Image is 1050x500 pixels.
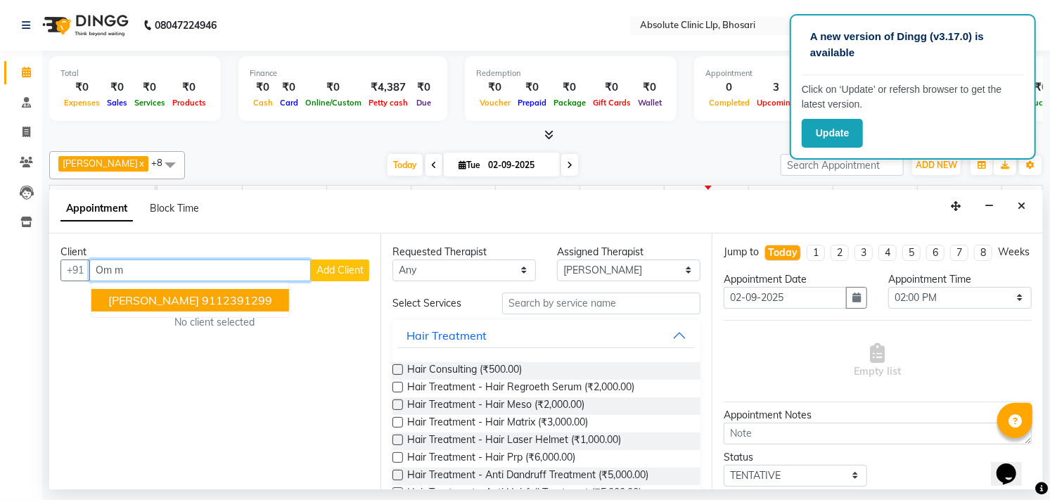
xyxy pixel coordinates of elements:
[250,98,276,108] span: Cash
[250,68,436,79] div: Finance
[413,98,435,108] span: Due
[407,450,575,468] span: Hair Treatment - Hair Prp (₹6,000.00)
[878,245,897,261] li: 4
[94,315,335,330] div: No client selected
[514,98,550,108] span: Prepaid
[60,68,210,79] div: Total
[991,444,1036,486] iframe: chat widget
[250,79,276,96] div: ₹0
[888,272,1032,287] div: Appointment Time
[634,98,665,108] span: Wallet
[476,98,514,108] span: Voucher
[365,98,411,108] span: Petty cash
[411,79,436,96] div: ₹0
[476,79,514,96] div: ₹0
[550,79,589,96] div: ₹0
[327,188,372,209] a: 9:00 AM
[912,155,961,175] button: ADD NEW
[833,188,878,209] a: 3:00 PM
[169,98,210,108] span: Products
[724,287,847,309] input: yyyy-mm-dd
[753,98,799,108] span: Upcoming
[854,245,873,261] li: 3
[150,202,199,214] span: Block Time
[589,98,634,108] span: Gift Cards
[103,98,131,108] span: Sales
[634,79,665,96] div: ₹0
[918,188,962,209] a: 4:00 PM
[388,154,423,176] span: Today
[484,155,554,176] input: 2025-09-02
[550,98,589,108] span: Package
[705,79,753,96] div: 0
[155,6,217,45] b: 08047224946
[1002,188,1046,209] a: 5:00 PM
[854,343,902,379] span: Empty list
[411,188,462,209] a: 10:00 AM
[810,29,1016,60] p: A new version of Dingg (v3.17.0) is available
[1011,195,1032,217] button: Close
[60,245,369,259] div: Client
[382,296,492,311] div: Select Services
[476,68,665,79] div: Redemption
[998,245,1030,259] div: Weeks
[950,245,968,261] li: 7
[724,272,867,287] div: Appointment Date
[311,259,369,281] button: Add Client
[138,158,144,169] a: x
[724,408,1032,423] div: Appointment Notes
[169,79,210,96] div: ₹0
[60,259,90,281] button: +91
[103,79,131,96] div: ₹0
[63,158,138,169] span: [PERSON_NAME]
[302,98,365,108] span: Online/Custom
[276,79,302,96] div: ₹0
[131,79,169,96] div: ₹0
[365,79,411,96] div: ₹4,387
[407,380,634,397] span: Hair Treatment - Hair Regroeth Serum (₹2,000.00)
[753,79,799,96] div: 3
[502,293,700,314] input: Search by service name
[276,98,302,108] span: Card
[151,157,173,168] span: +8
[902,245,921,261] li: 5
[36,6,132,45] img: logo
[705,98,753,108] span: Completed
[89,259,311,281] input: Search by Name/Mobile/Email/Code
[580,188,630,209] a: 12:00 PM
[158,188,203,209] a: 7:00 AM
[392,245,536,259] div: Requested Therapist
[705,68,880,79] div: Appointment
[781,154,904,176] input: Search Appointment
[665,188,709,209] a: 1:00 PM
[802,82,1024,112] p: Click on ‘Update’ or refersh browser to get the latest version.
[514,79,550,96] div: ₹0
[407,415,588,432] span: Hair Treatment - Hair Matrix (₹3,000.00)
[496,188,546,209] a: 11:00 AM
[455,160,484,170] span: Tue
[60,79,103,96] div: ₹0
[768,245,798,260] div: Today
[724,450,867,465] div: Status
[802,119,863,148] button: Update
[589,79,634,96] div: ₹0
[407,468,648,485] span: Hair Treatment - Anti Dandruff Treatment (₹5,000.00)
[202,293,272,307] ngb-highlight: 9112391299
[108,293,199,307] span: [PERSON_NAME]
[406,327,487,344] div: Hair Treatment
[974,245,992,261] li: 8
[916,160,957,170] span: ADD NEW
[831,245,849,261] li: 2
[302,79,365,96] div: ₹0
[398,323,695,348] button: Hair Treatment
[407,432,621,450] span: Hair Treatment - Hair Laser Helmet (₹1,000.00)
[749,188,793,209] a: 2:00 PM
[926,245,945,261] li: 6
[131,98,169,108] span: Services
[724,245,759,259] div: Jump to
[807,245,825,261] li: 1
[243,188,288,209] a: 8:00 AM
[557,245,700,259] div: Assigned Therapist
[60,98,103,108] span: Expenses
[407,397,584,415] span: Hair Treatment - Hair Meso (₹2,000.00)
